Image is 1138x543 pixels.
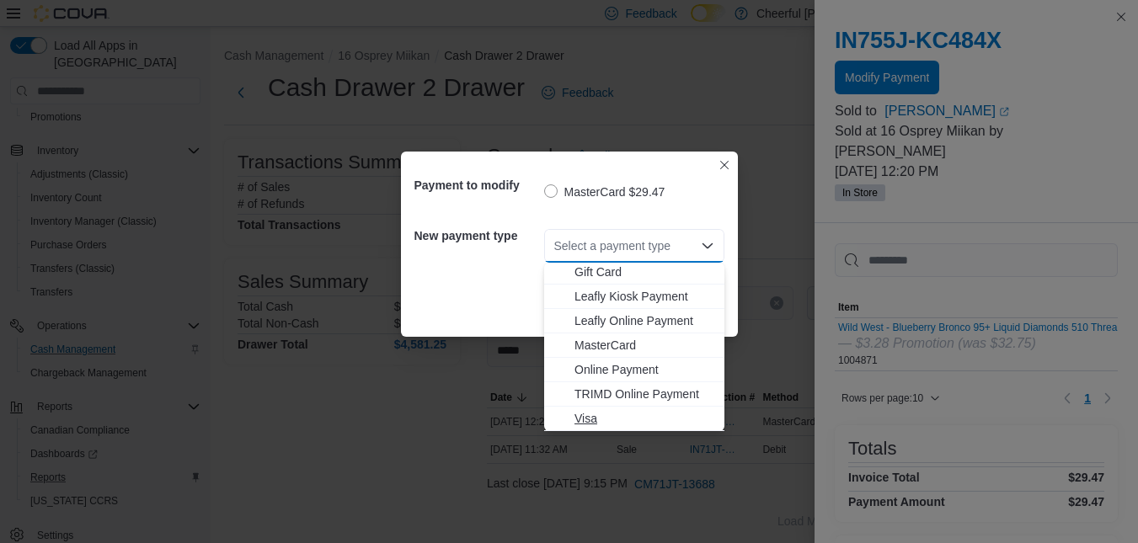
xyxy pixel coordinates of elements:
[714,155,735,175] button: Closes this modal window
[544,407,724,431] button: Visa
[414,219,541,253] h5: New payment type
[574,264,714,280] span: Gift Card
[574,312,714,329] span: Leafly Online Payment
[574,386,714,402] span: TRIMD Online Payment
[701,239,714,253] button: Close list of options
[544,260,724,285] button: Gift Card
[544,162,724,431] div: Choose from the following options
[544,333,724,358] button: MasterCard
[574,337,714,354] span: MasterCard
[414,168,541,202] h5: Payment to modify
[574,288,714,305] span: Leafly Kiosk Payment
[544,309,724,333] button: Leafly Online Payment
[574,361,714,378] span: Online Payment
[574,410,714,427] span: Visa
[554,236,556,256] input: Accessible screen reader label
[544,358,724,382] button: Online Payment
[544,182,665,202] label: MasterCard $29.47
[544,285,724,309] button: Leafly Kiosk Payment
[544,382,724,407] button: TRIMD Online Payment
